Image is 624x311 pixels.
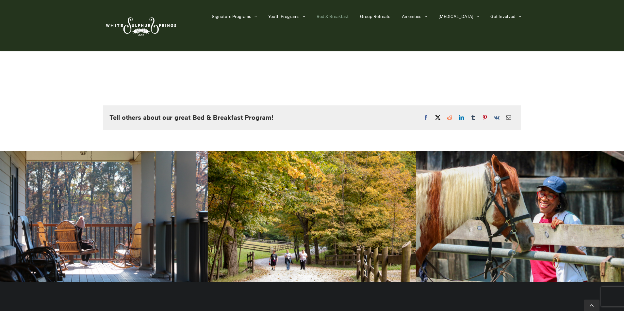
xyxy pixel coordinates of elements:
span: Get Involved [490,14,516,19]
a: Vk [491,113,503,122]
a: Tumblr [467,113,479,122]
img: White Sulphur Springs Logo [103,10,178,41]
a: Pinterest [479,113,491,122]
span: [MEDICAL_DATA] [438,14,473,19]
span: Bed & Breakfast [317,14,349,19]
span: Signature Programs [212,14,251,19]
a: X [432,113,444,122]
span: Amenities [402,14,421,19]
span: Youth Programs [268,14,300,19]
a: LinkedIn [455,113,467,122]
a: Facebook [420,113,432,122]
span: Group Retreats [360,14,390,19]
h4: Tell others about our great Bed & Breakfast Program! [109,114,273,121]
a: Email [503,113,515,122]
a: Reddit [444,113,455,122]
